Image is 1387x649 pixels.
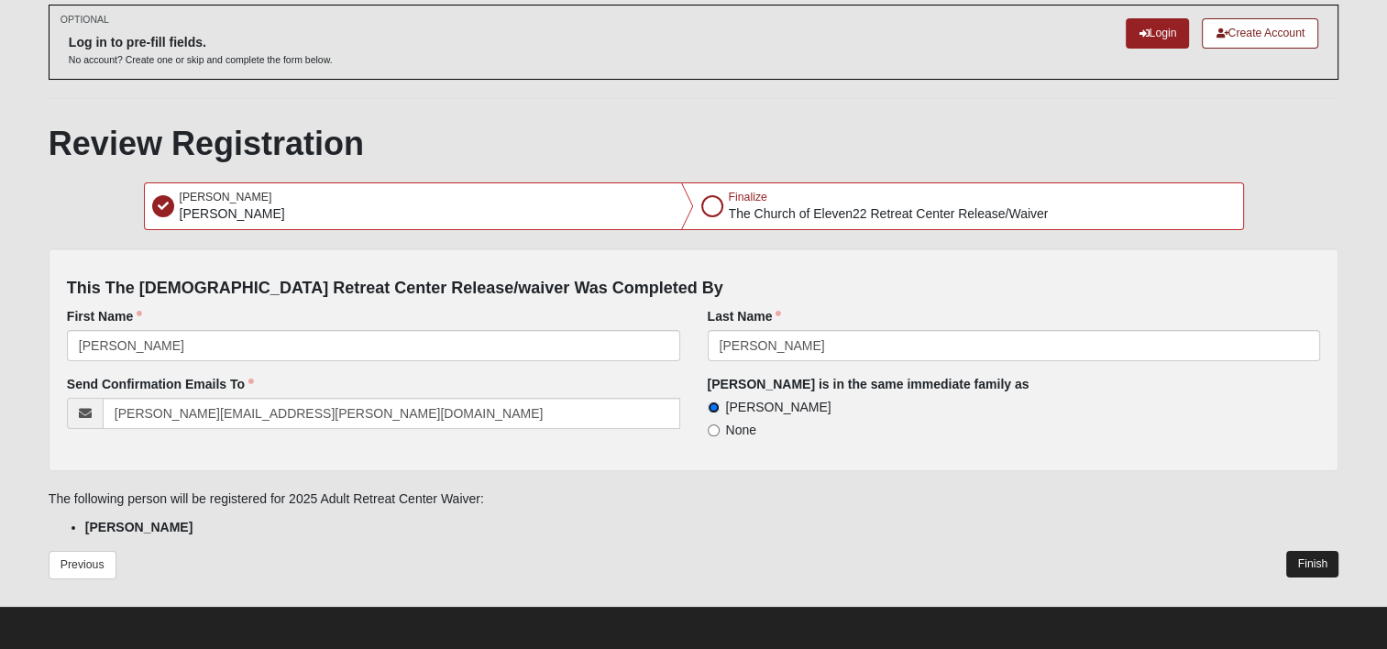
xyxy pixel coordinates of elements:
[67,279,1320,299] h4: This The [DEMOGRAPHIC_DATA] Retreat Center Release/waiver Was Completed By
[726,423,756,437] span: None
[729,204,1049,224] p: The Church of Eleven22 Retreat Center Release/Waiver
[61,13,109,27] small: OPTIONAL
[708,424,720,436] input: None
[49,551,116,579] button: Previous
[67,375,254,393] label: Send Confirmation Emails To
[85,520,193,534] strong: [PERSON_NAME]
[1126,18,1189,49] a: Login
[726,400,831,414] span: [PERSON_NAME]
[67,307,142,325] label: First Name
[1202,18,1318,49] a: Create Account
[708,307,782,325] label: Last Name
[180,204,285,224] p: [PERSON_NAME]
[180,191,272,203] span: [PERSON_NAME]
[69,35,333,50] h6: Log in to pre-fill fields.
[729,191,767,203] span: Finalize
[49,124,1338,163] h1: Review Registration
[708,401,720,413] input: [PERSON_NAME]
[708,375,1029,393] label: [PERSON_NAME] is in the same immediate family as
[49,489,1338,509] p: The following person will be registered for 2025 Adult Retreat Center Waiver:
[1286,551,1338,577] button: Finish
[69,53,333,67] p: No account? Create one or skip and complete the form below.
